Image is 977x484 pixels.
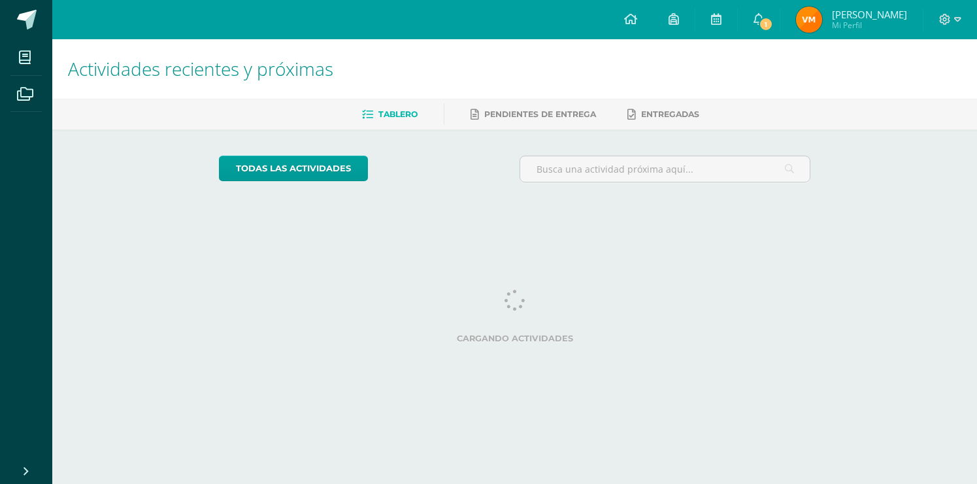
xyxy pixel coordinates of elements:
span: [PERSON_NAME] [832,8,907,21]
a: Tablero [362,104,418,125]
input: Busca una actividad próxima aquí... [520,156,810,182]
span: 1 [759,17,773,31]
span: Entregadas [641,109,699,119]
span: Pendientes de entrega [484,109,596,119]
a: Entregadas [627,104,699,125]
span: Mi Perfil [832,20,907,31]
span: Tablero [378,109,418,119]
a: todas las Actividades [219,156,368,181]
a: Pendientes de entrega [471,104,596,125]
label: Cargando actividades [219,334,810,343]
span: Actividades recientes y próximas [68,56,333,81]
img: 23a45db4e3e8fe665997088d6de0659d.png [796,7,822,33]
